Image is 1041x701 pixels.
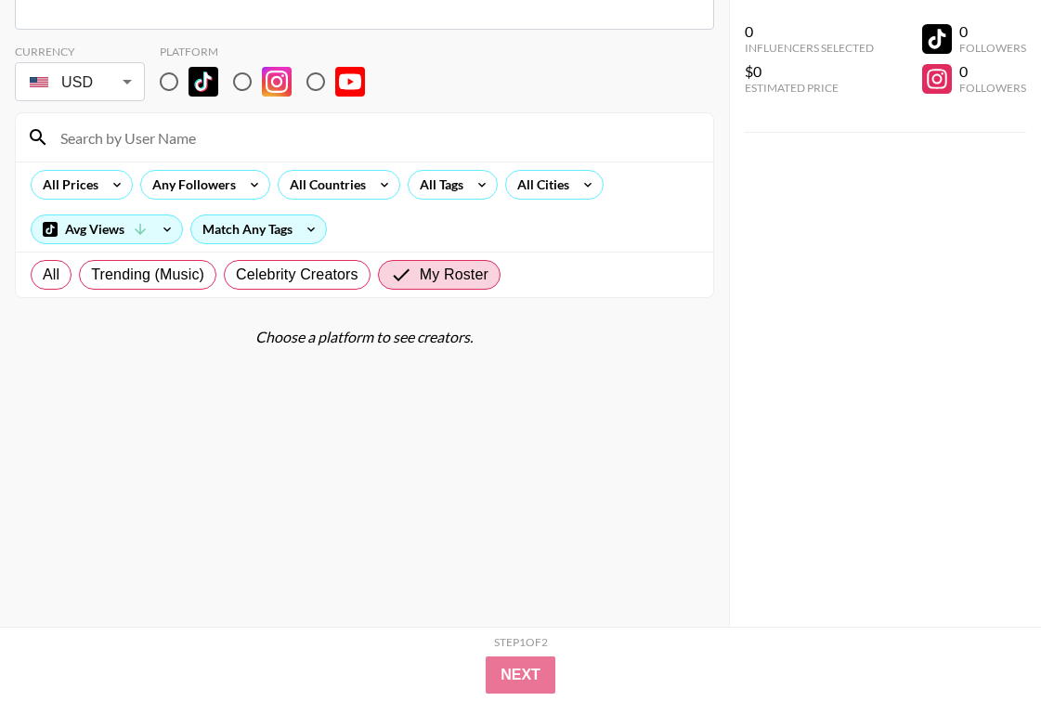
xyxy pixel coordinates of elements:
[189,67,218,97] img: TikTok
[745,81,874,95] div: Estimated Price
[335,67,365,97] img: YouTube
[745,41,874,55] div: Influencers Selected
[745,62,874,81] div: $0
[494,635,548,649] div: Step 1 of 2
[32,171,102,199] div: All Prices
[506,171,573,199] div: All Cities
[486,656,555,694] button: Next
[15,328,714,346] div: Choose a platform to see creators.
[262,67,292,97] img: Instagram
[15,45,145,58] div: Currency
[745,22,874,41] div: 0
[160,45,380,58] div: Platform
[32,215,182,243] div: Avg Views
[141,171,240,199] div: Any Followers
[409,171,467,199] div: All Tags
[43,264,59,286] span: All
[91,264,204,286] span: Trending (Music)
[420,264,488,286] span: My Roster
[236,264,358,286] span: Celebrity Creators
[19,66,141,98] div: USD
[959,22,1026,41] div: 0
[959,41,1026,55] div: Followers
[49,123,702,152] input: Search by User Name
[959,62,1026,81] div: 0
[279,171,370,199] div: All Countries
[959,81,1026,95] div: Followers
[191,215,326,243] div: Match Any Tags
